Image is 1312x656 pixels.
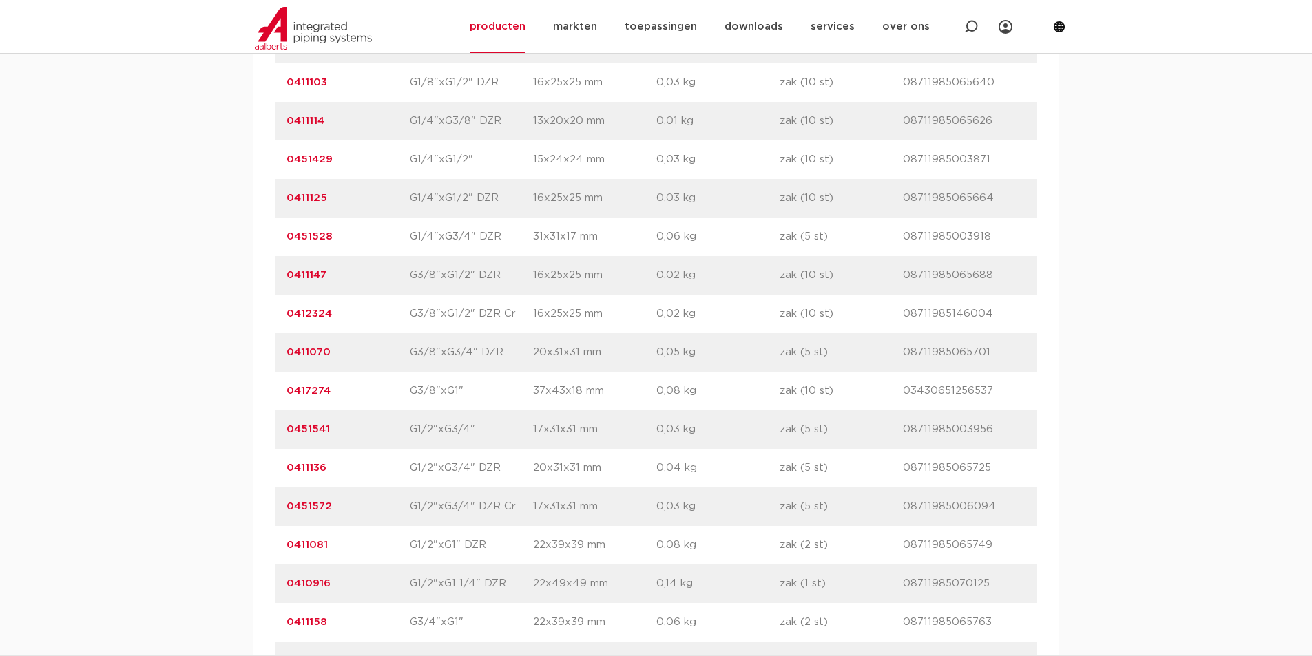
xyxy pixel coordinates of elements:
p: zak (5 st) [780,460,903,476]
p: G1/8"xG1/2" DZR [410,74,533,91]
p: 22x39x39 mm [533,614,656,631]
a: 0451541 [287,424,330,434]
a: 0410916 [287,578,331,589]
p: zak (5 st) [780,229,903,245]
p: 08711985065626 [903,113,1026,129]
p: 15x24x24 mm [533,151,656,168]
p: 0,03 kg [656,498,780,515]
p: 0,06 kg [656,614,780,631]
p: 17x31x31 mm [533,421,656,438]
a: 0451429 [287,154,333,165]
p: 0,03 kg [656,421,780,438]
p: zak (5 st) [780,344,903,361]
p: G3/8"xG1/2" DZR [410,267,533,284]
p: 0,08 kg [656,537,780,553]
p: 31x31x17 mm [533,229,656,245]
a: 0411103 [287,77,327,87]
p: G1/2"xG1 1/4" DZR [410,575,533,592]
p: 08711985065749 [903,537,1026,553]
p: G1/4"xG3/4" DZR [410,229,533,245]
p: zak (5 st) [780,498,903,515]
p: 08711985065763 [903,614,1026,631]
p: 08711985006094 [903,498,1026,515]
p: 20x31x31 mm [533,460,656,476]
p: G1/4"xG3/8" DZR [410,113,533,129]
p: 37x43x18 mm [533,383,656,399]
p: zak (10 st) [780,113,903,129]
p: 0,03 kg [656,151,780,168]
p: 16x25x25 mm [533,306,656,322]
a: 0451528 [287,231,333,242]
p: zak (10 st) [780,306,903,322]
p: 13x20x20 mm [533,113,656,129]
p: 0,03 kg [656,190,780,207]
p: 0,06 kg [656,229,780,245]
a: 0451572 [287,501,332,511]
p: zak (2 st) [780,614,903,631]
a: 0411081 [287,540,328,550]
p: 08711985065725 [903,460,1026,476]
p: 08711985003871 [903,151,1026,168]
a: 0411070 [287,347,331,357]
p: 0,02 kg [656,267,780,284]
p: zak (10 st) [780,383,903,399]
p: 0,03 kg [656,74,780,91]
p: 16x25x25 mm [533,190,656,207]
a: 0411114 [287,116,324,126]
p: 08711985003956 [903,421,1026,438]
p: 22x49x49 mm [533,575,656,592]
p: 0,05 kg [656,344,780,361]
p: 08711985065640 [903,74,1026,91]
p: 08711985065688 [903,267,1026,284]
p: 08711985146004 [903,306,1026,322]
p: zak (10 st) [780,267,903,284]
p: 03430651256537 [903,383,1026,399]
a: 0411125 [287,193,327,203]
p: 08711985065664 [903,190,1026,207]
p: G3/8"xG1/2" DZR Cr [410,306,533,322]
p: G1/4"xG1/2" [410,151,533,168]
p: G1/4"xG1/2" DZR [410,190,533,207]
p: zak (10 st) [780,74,903,91]
p: 0,04 kg [656,460,780,476]
p: 08711985065701 [903,344,1026,361]
p: G3/4"xG1" [410,614,533,631]
p: 0,01 kg [656,113,780,129]
p: G3/8"xG3/4" DZR [410,344,533,361]
a: 0411158 [287,617,327,627]
p: 08711985003918 [903,229,1026,245]
p: 22x39x39 mm [533,537,656,553]
a: 0411136 [287,463,326,473]
p: G1/2"xG3/4" DZR [410,460,533,476]
p: 0,14 kg [656,575,780,592]
p: zak (5 st) [780,421,903,438]
a: 0412324 [287,308,332,319]
p: G1/2"xG3/4" DZR Cr [410,498,533,515]
p: 16x25x25 mm [533,74,656,91]
p: 08711985070125 [903,575,1026,592]
p: 17x31x31 mm [533,498,656,515]
p: G1/2"xG1" DZR [410,537,533,553]
p: zak (10 st) [780,190,903,207]
p: G3/8"xG1" [410,383,533,399]
a: 0411147 [287,270,326,280]
p: zak (2 st) [780,537,903,553]
p: 16x25x25 mm [533,267,656,284]
a: 0417274 [287,385,331,396]
p: zak (1 st) [780,575,903,592]
p: zak (10 st) [780,151,903,168]
p: G1/2"xG3/4" [410,421,533,438]
p: 0,08 kg [656,383,780,399]
p: 20x31x31 mm [533,344,656,361]
p: 0,02 kg [656,306,780,322]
